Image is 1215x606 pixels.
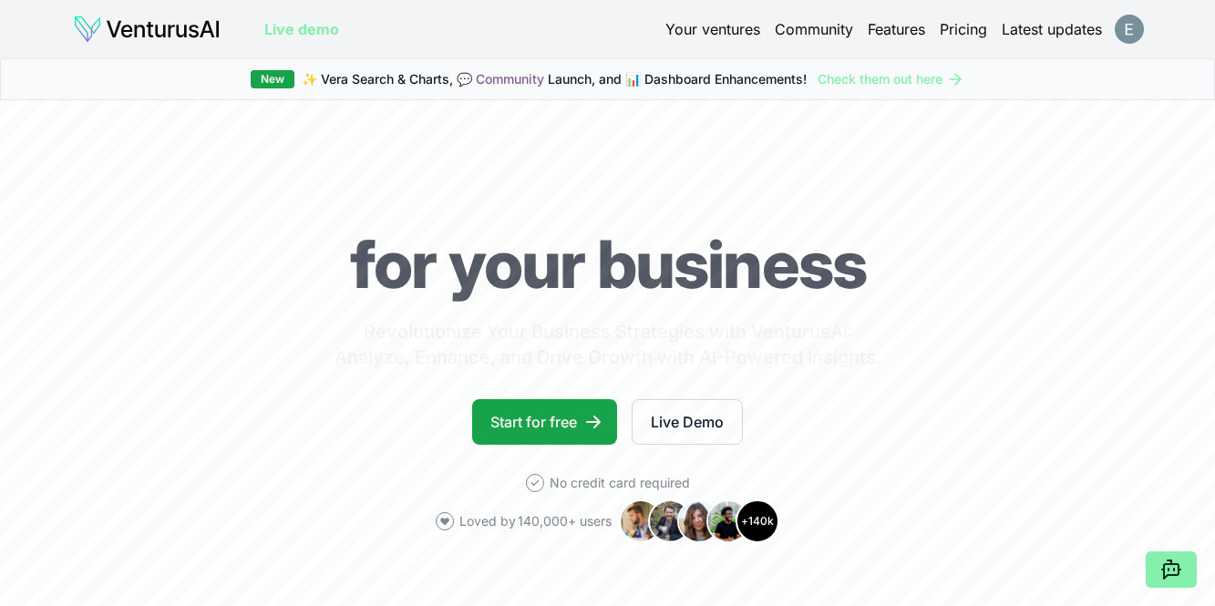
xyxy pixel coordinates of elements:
[677,499,721,543] img: Avatar 3
[619,499,663,543] img: Avatar 1
[251,70,294,88] div: New
[940,18,987,40] a: Pricing
[665,18,760,40] a: Your ventures
[868,18,925,40] a: Features
[476,71,544,87] a: Community
[1115,15,1144,44] img: ACg8ocLV7hcczQRgwXYyZtThxn6BdI58fulUVcAxs_OX0N4a9gF8Jw=s96-c
[818,70,964,88] a: Check them out here
[264,18,339,40] a: Live demo
[632,399,743,445] a: Live Demo
[472,399,617,445] a: Start for free
[775,18,853,40] a: Community
[73,15,221,44] img: logo
[1002,18,1102,40] a: Latest updates
[706,499,750,543] img: Avatar 4
[302,70,807,88] span: ✨ Vera Search & Charts, 💬 Launch, and 📊 Dashboard Enhancements!
[648,499,692,543] img: Avatar 2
